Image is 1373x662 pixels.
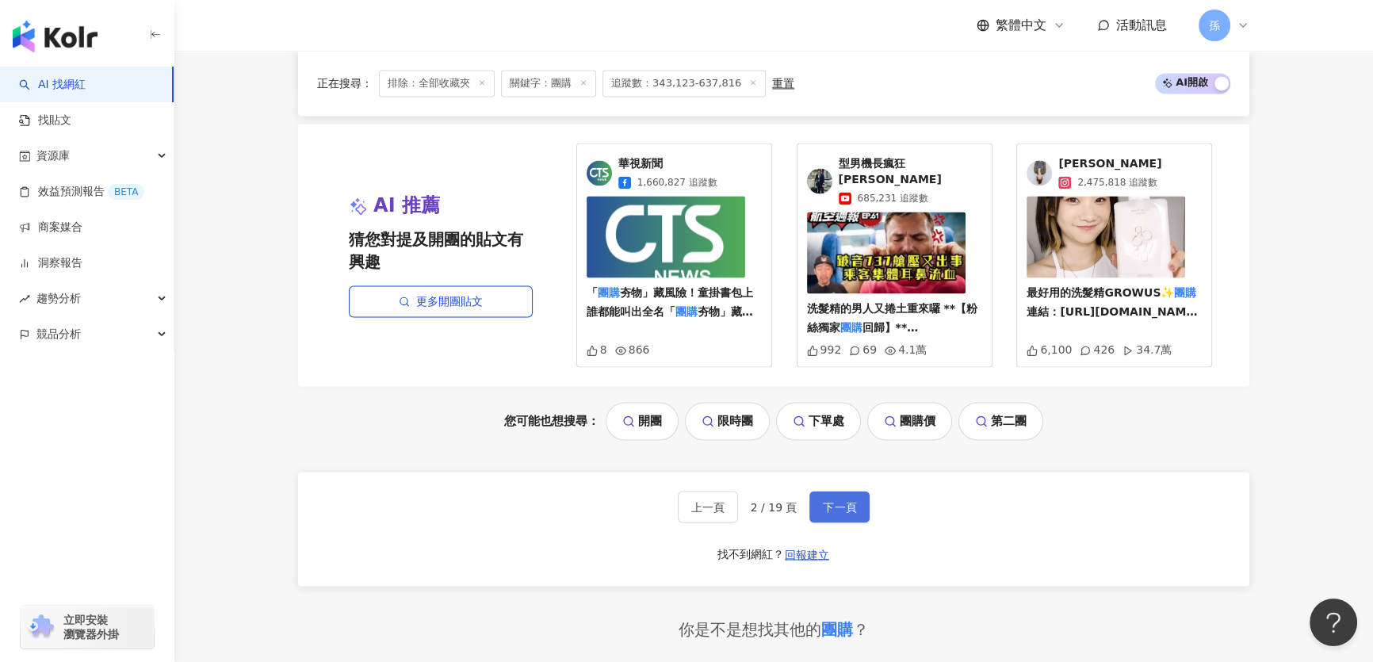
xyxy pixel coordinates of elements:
mark: 團購 [675,305,698,318]
a: 更多開團貼文 [349,285,533,317]
img: KOL Avatar [1027,160,1052,186]
div: 426 [1080,343,1115,356]
span: 追蹤數：343,123-637,816 [602,70,766,97]
a: KOL Avatar華視新聞1,660,827 追蹤數 [587,156,762,189]
button: 回報建立 [784,541,830,567]
span: 1,660,827 追蹤數 [637,175,717,189]
div: 您可能也想搜尋： [298,402,1249,440]
span: 正在搜尋 ： [317,77,373,90]
span: 資源庫 [36,138,70,174]
mark: 團購 [598,286,620,299]
span: 2,475,818 追蹤數 [1077,175,1157,189]
img: 「團購夯物」藏風險！童掛書包上 誰都能叫出全名 [587,196,745,277]
div: 992 [807,343,842,356]
span: 繁體中文 [996,17,1046,34]
div: 34.7萬 [1122,343,1172,356]
span: 連結：[URL][DOMAIN_NAME] [1027,305,1199,318]
span: 上一頁 [691,500,725,513]
span: 回歸】** 最近收到不少粉絲的私訊 [807,321,929,372]
a: 找貼文 [19,113,71,128]
span: 活動訊息 [1116,17,1167,33]
span: 排除：全部收藏夾 [379,70,495,97]
div: 6,100 [1027,343,1072,356]
div: 重置 [772,77,794,90]
span: [PERSON_NAME] [1058,156,1161,172]
span: 關鍵字：團購 [501,70,596,97]
a: 下單處 [776,402,861,440]
span: 回報建立 [785,548,829,561]
mark: 團購 [1174,286,1196,299]
a: 開團 [606,402,679,440]
span: 立即安裝 瀏覽器外掛 [63,613,119,641]
span: 洗髮精的男人又捲土重來囉 **【粉絲獨家 [807,302,978,334]
span: 2 / 19 頁 [751,500,797,513]
span: 下一頁 [823,500,856,513]
div: 8 [587,343,607,356]
span: 最好用的洗髮精GROWUS✨ [1027,286,1174,299]
a: KOL Avatar型男機長瘋狂[PERSON_NAME]685,231 追蹤數 [807,156,982,205]
span: 夯物」藏風險！童掛書包上 誰都能叫出全名「 [587,286,764,318]
button: 上一頁 [678,491,738,522]
span: 685,231 追蹤數 [858,191,928,205]
span: 趨勢分析 [36,281,81,316]
div: 69 [849,343,877,356]
a: 限時團 [685,402,770,440]
a: searchAI 找網紅 [19,77,86,93]
div: 你是不是想找其他的 ？ [679,618,869,640]
span: AI 推薦 [373,193,440,220]
a: 團購價 [867,402,952,440]
div: 找不到網紅？ [717,546,784,562]
img: KOL Avatar [807,168,832,193]
a: KOL Avatar[PERSON_NAME]2,475,818 追蹤數 [1027,156,1202,189]
a: 洞察報告 [19,255,82,271]
div: 團購 [821,618,853,640]
span: 華視新聞 [618,156,717,172]
a: 效益預測報告BETA [19,184,144,200]
div: 4.1萬 [885,343,927,356]
span: 競品分析 [36,316,81,352]
img: KOL Avatar [587,160,612,186]
span: 「 [587,286,598,299]
span: 猜您對提及開團的貼文有興趣 [349,228,533,273]
iframe: Help Scout Beacon - Open [1310,599,1357,646]
a: 第二團 [958,402,1043,440]
a: 商案媒合 [19,220,82,235]
a: chrome extension立即安裝 瀏覽器外掛 [21,606,154,649]
div: 866 [615,343,650,356]
mark: 團購 [840,321,862,334]
button: 下一頁 [809,491,870,522]
img: logo [13,21,98,52]
img: chrome extension [25,614,56,640]
span: 孫 [1209,17,1220,34]
img: 瘋狂機長 詹姆士｜恐怖－737又失壓了！最舒壓的飛機．． [807,212,966,293]
span: rise [19,293,30,304]
span: 型男機長瘋狂[PERSON_NAME] [839,156,982,187]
